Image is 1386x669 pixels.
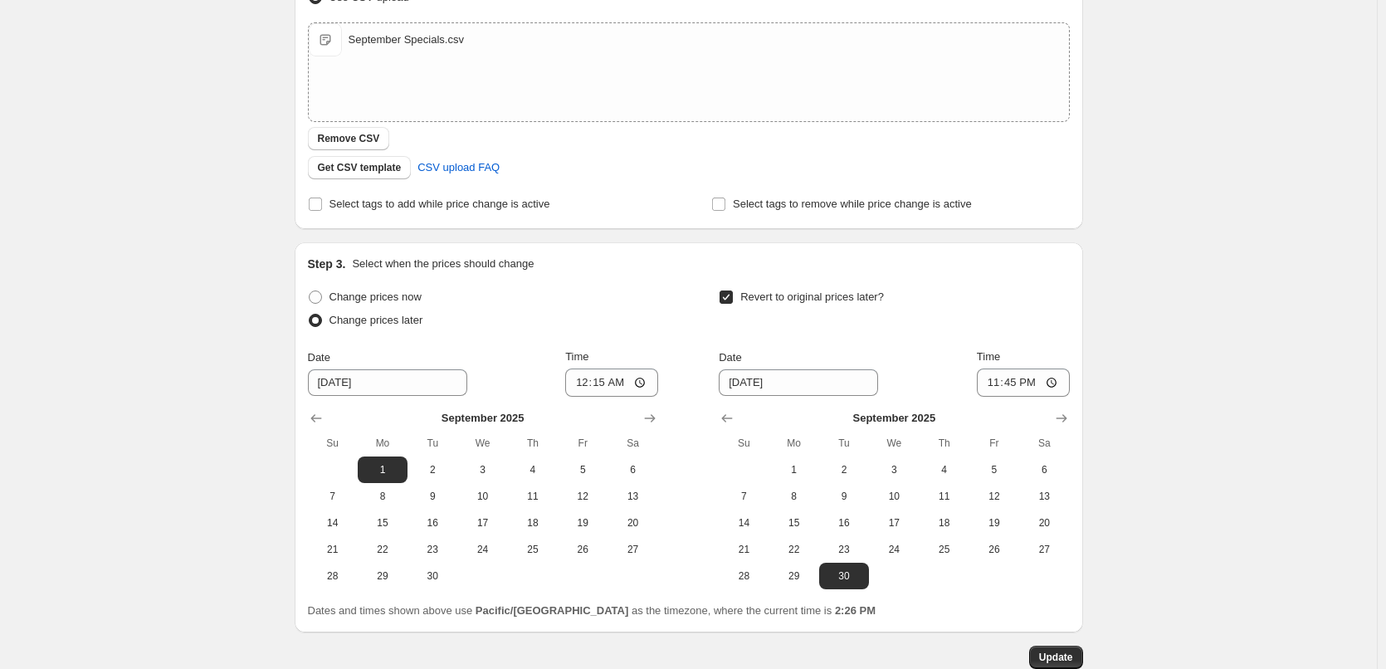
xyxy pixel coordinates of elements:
span: 15 [364,516,401,530]
span: Change prices later [329,314,423,326]
span: 2 [414,463,451,476]
span: Remove CSV [318,132,380,145]
span: 24 [464,543,500,556]
button: Wednesday September 10 2025 [869,483,919,510]
span: 22 [364,543,401,556]
button: Update [1029,646,1083,669]
button: Monday September 29 2025 [358,563,408,589]
span: 27 [614,543,651,556]
span: 1 [364,463,401,476]
span: Sa [614,437,651,450]
button: Thursday September 4 2025 [919,457,969,483]
th: Friday [969,430,1019,457]
button: Sunday September 21 2025 [308,536,358,563]
span: Get CSV template [318,161,402,174]
button: Thursday September 4 2025 [508,457,558,483]
span: 8 [776,490,813,503]
input: 8/22/2025 [308,369,467,396]
span: We [876,437,912,450]
span: 13 [614,490,651,503]
span: 5 [976,463,1013,476]
a: CSV upload FAQ [408,154,510,181]
span: 14 [315,516,351,530]
button: Monday September 15 2025 [769,510,819,536]
button: Thursday September 18 2025 [508,510,558,536]
span: 15 [776,516,813,530]
span: 16 [826,516,862,530]
span: 30 [826,569,862,583]
th: Wednesday [869,430,919,457]
button: Monday September 8 2025 [769,483,819,510]
span: Date [719,351,741,364]
span: CSV upload FAQ [417,159,500,176]
span: 10 [464,490,500,503]
button: Sunday September 28 2025 [308,563,358,589]
button: Tuesday September 16 2025 [819,510,869,536]
button: Wednesday September 10 2025 [457,483,507,510]
th: Monday [358,430,408,457]
button: Thursday September 25 2025 [508,536,558,563]
span: 18 [515,516,551,530]
button: Thursday September 25 2025 [919,536,969,563]
p: Select when the prices should change [352,256,534,272]
span: 11 [925,490,962,503]
span: 3 [464,463,500,476]
span: 9 [826,490,862,503]
span: 4 [515,463,551,476]
span: Change prices now [329,291,422,303]
button: Friday September 5 2025 [969,457,1019,483]
th: Friday [558,430,608,457]
span: Tu [826,437,862,450]
span: Fr [564,437,601,450]
button: Friday September 26 2025 [558,536,608,563]
button: Monday September 1 2025 [358,457,408,483]
span: 29 [364,569,401,583]
span: 11 [515,490,551,503]
button: Show next month, October 2025 [1050,407,1073,430]
button: Monday September 22 2025 [358,536,408,563]
span: 9 [414,490,451,503]
span: Th [515,437,551,450]
span: 7 [315,490,351,503]
button: Show previous month, August 2025 [715,407,739,430]
span: 27 [1026,543,1062,556]
span: 30 [414,569,451,583]
button: Wednesday September 3 2025 [457,457,507,483]
span: 5 [564,463,601,476]
button: Sunday September 14 2025 [308,510,358,536]
span: Mo [364,437,401,450]
button: Tuesday September 2 2025 [819,457,869,483]
button: Wednesday September 24 2025 [869,536,919,563]
span: 12 [564,490,601,503]
span: 3 [876,463,912,476]
span: 25 [515,543,551,556]
th: Sunday [719,430,769,457]
span: We [464,437,500,450]
span: Fr [976,437,1013,450]
button: Monday September 22 2025 [769,536,819,563]
th: Monday [769,430,819,457]
span: Dates and times shown above use as the timezone, where the current time is [308,604,876,617]
span: 23 [826,543,862,556]
th: Thursday [919,430,969,457]
button: Saturday September 13 2025 [608,483,657,510]
button: Sunday September 7 2025 [308,483,358,510]
span: Select tags to remove while price change is active [733,198,972,210]
span: Select tags to add while price change is active [329,198,550,210]
button: Thursday September 11 2025 [919,483,969,510]
span: 21 [725,543,762,556]
span: 22 [776,543,813,556]
button: Get CSV template [308,156,412,179]
button: Friday September 26 2025 [969,536,1019,563]
th: Thursday [508,430,558,457]
button: Tuesday September 30 2025 [408,563,457,589]
span: Time [565,350,588,363]
button: Remove CSV [308,127,390,150]
button: Tuesday September 9 2025 [408,483,457,510]
button: Saturday September 20 2025 [608,510,657,536]
span: 6 [1026,463,1062,476]
th: Saturday [1019,430,1069,457]
b: 2:26 PM [835,604,876,617]
span: Update [1039,651,1073,664]
span: 12 [976,490,1013,503]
